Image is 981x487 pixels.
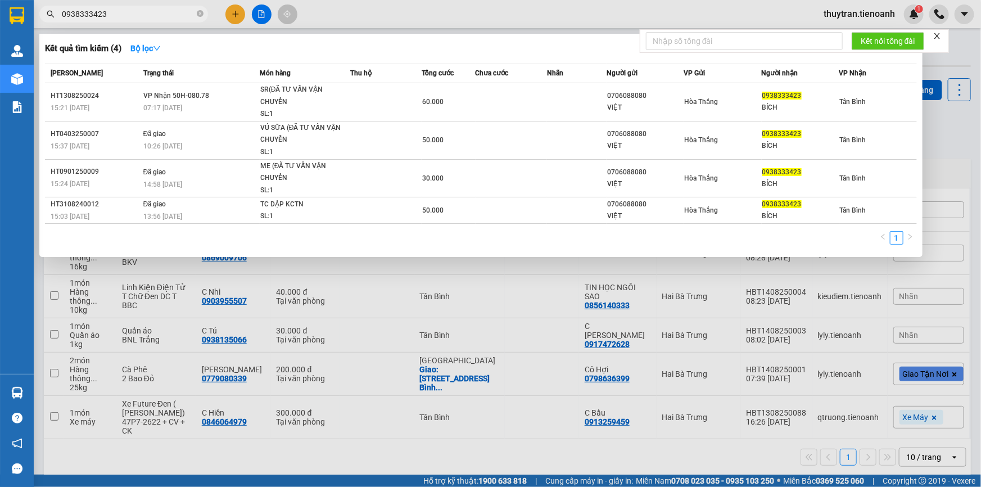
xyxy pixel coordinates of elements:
strong: Bộ lọc [130,44,161,53]
div: BÍCH [762,140,839,152]
div: VIỆT [607,140,684,152]
div: BÍCH [762,210,839,222]
span: Đã giao [143,168,166,176]
span: close-circle [197,9,204,20]
span: Hòa Thắng [685,136,718,144]
div: HT3108240012 [51,199,140,210]
input: Tìm tên, số ĐT hoặc mã đơn [62,8,195,20]
span: Đã giao [143,200,166,208]
span: VP Nhận [839,69,867,77]
span: Đã giao [143,130,166,138]
span: Trạng thái [143,69,174,77]
div: 0706088080 [607,166,684,178]
span: 0938333423 [762,200,802,208]
span: close [933,32,941,40]
span: 0938333423 [762,168,802,176]
span: Hòa Thắng [685,174,718,182]
div: BÍCH [762,178,839,190]
span: 0938333423 [762,130,802,138]
span: [PERSON_NAME] [51,69,103,77]
button: left [876,231,890,245]
span: Hòa Thắng [685,98,718,106]
span: Thu hộ [350,69,372,77]
img: warehouse-icon [11,387,23,399]
input: Nhập số tổng đài [646,32,843,50]
span: Người gửi [607,69,638,77]
span: 10:26 [DATE] [143,142,182,150]
button: right [903,231,917,245]
div: SL: 1 [260,210,345,223]
span: 15:24 [DATE] [51,180,89,188]
div: SR(ĐÃ TƯ VẤN VẬN CHUYỂN [260,84,345,108]
span: close-circle [197,10,204,17]
div: BÍCH [762,102,839,114]
span: 15:03 [DATE] [51,213,89,220]
span: Chưa cước [476,69,509,77]
div: VIỆT [607,178,684,190]
button: Kết nối tổng đài [852,32,924,50]
span: Người nhận [762,69,798,77]
span: Tân Bình [840,136,866,144]
div: 0706088080 [607,199,684,210]
div: HT1308250024 [51,90,140,102]
div: SL: 1 [260,184,345,197]
span: 50.000 [422,206,444,214]
span: 60.000 [422,98,444,106]
span: 07:17 [DATE] [143,104,182,112]
span: Tân Bình [840,174,866,182]
span: Tân Bình [840,206,866,214]
button: Bộ lọcdown [121,39,170,57]
div: SL: 1 [260,108,345,120]
li: Next Page [903,231,917,245]
div: HT0403250007 [51,128,140,140]
span: 0938333423 [762,92,802,100]
span: Tổng cước [422,69,454,77]
div: 0706088080 [607,128,684,140]
img: warehouse-icon [11,73,23,85]
div: SL: 1 [260,146,345,159]
span: 13:56 [DATE] [143,213,182,220]
span: right [907,233,914,240]
span: VP Gửi [684,69,706,77]
span: 14:58 [DATE] [143,181,182,188]
h3: Kết quả tìm kiếm ( 4 ) [45,43,121,55]
li: Previous Page [876,231,890,245]
div: ME (ĐÃ TƯ VẤN VẬN CHUYỂN [260,160,345,184]
span: VP Nhận 50H-080.78 [143,92,209,100]
div: VÚ SỮA (ĐÃ TƯ VẤN VẬN CHUYỂN [260,122,345,146]
a: 1 [890,232,903,244]
li: 1 [890,231,903,245]
span: down [153,44,161,52]
div: HT0901250009 [51,166,140,178]
span: 30.000 [422,174,444,182]
div: 0706088080 [607,90,684,102]
span: message [12,463,22,474]
span: Món hàng [260,69,291,77]
span: 15:37 [DATE] [51,142,89,150]
div: VIỆT [607,102,684,114]
span: search [47,10,55,18]
span: Kết nối tổng đài [861,35,915,47]
img: warehouse-icon [11,45,23,57]
span: 50.000 [422,136,444,144]
span: Nhãn [547,69,563,77]
span: Hòa Thắng [685,206,718,214]
div: TC DẬP KCTN [260,199,345,211]
img: logo-vxr [10,7,24,24]
span: left [880,233,887,240]
span: 15:21 [DATE] [51,104,89,112]
span: question-circle [12,413,22,423]
span: notification [12,438,22,449]
span: Tân Bình [840,98,866,106]
img: solution-icon [11,101,23,113]
div: VIỆT [607,210,684,222]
